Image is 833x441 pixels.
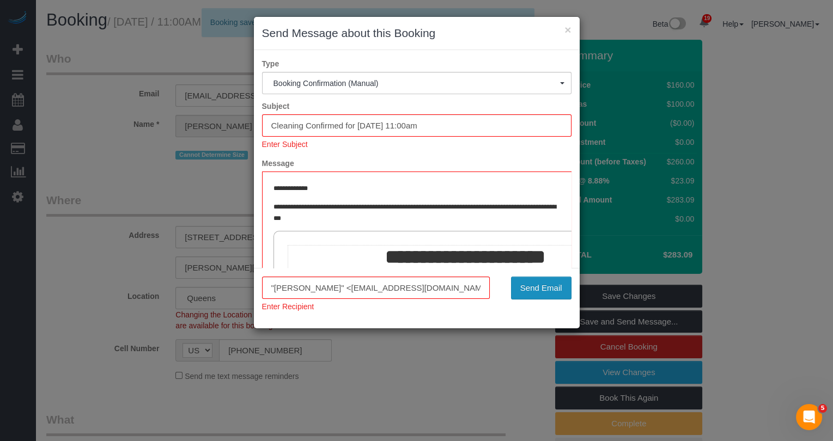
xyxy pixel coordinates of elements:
iframe: Intercom live chat [796,404,822,430]
h3: Send Message about this Booking [262,25,571,41]
button: Send Email [511,277,571,299]
div: Enter Subject [262,137,571,150]
button: × [564,24,571,35]
span: 5 [818,404,827,413]
button: Booking Confirmation (Manual) [262,72,571,94]
label: Message [254,158,580,169]
span: Booking Confirmation (Manual) [273,79,560,88]
label: Type [254,58,580,69]
div: Enter Recipient [262,299,490,312]
label: Subject [254,101,580,112]
input: Subject [262,114,571,137]
iframe: Rich Text Editor, editor1 [263,172,571,342]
